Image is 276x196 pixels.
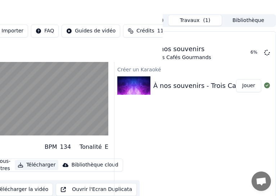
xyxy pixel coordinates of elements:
div: 134 [60,143,71,151]
div: E [105,143,108,151]
div: Trois Cafés Gourmands [153,54,211,61]
span: Crédits [136,27,154,35]
div: Bibliothèque cloud [71,161,118,169]
button: Télécharger [15,160,58,170]
div: Ouvrir le chat [252,171,271,191]
button: Bibliothèque [222,15,275,26]
button: Jouer [236,79,261,92]
div: 6 % [250,50,261,55]
span: 11 [157,27,164,35]
div: Exporter [.mp4] [114,32,276,40]
button: FAQ [31,24,59,37]
button: Travaux [168,15,222,26]
div: Créer un Karaoké [114,65,276,73]
button: Crédits11 [123,24,168,37]
div: BPM [45,143,57,151]
button: Guides de vidéo [62,24,120,37]
div: Tonalité [80,143,102,151]
span: ( 1 ) [203,17,211,24]
button: Ouvrir l'Ecran Duplicata [56,183,137,196]
div: À nos souvenirs [153,44,211,54]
